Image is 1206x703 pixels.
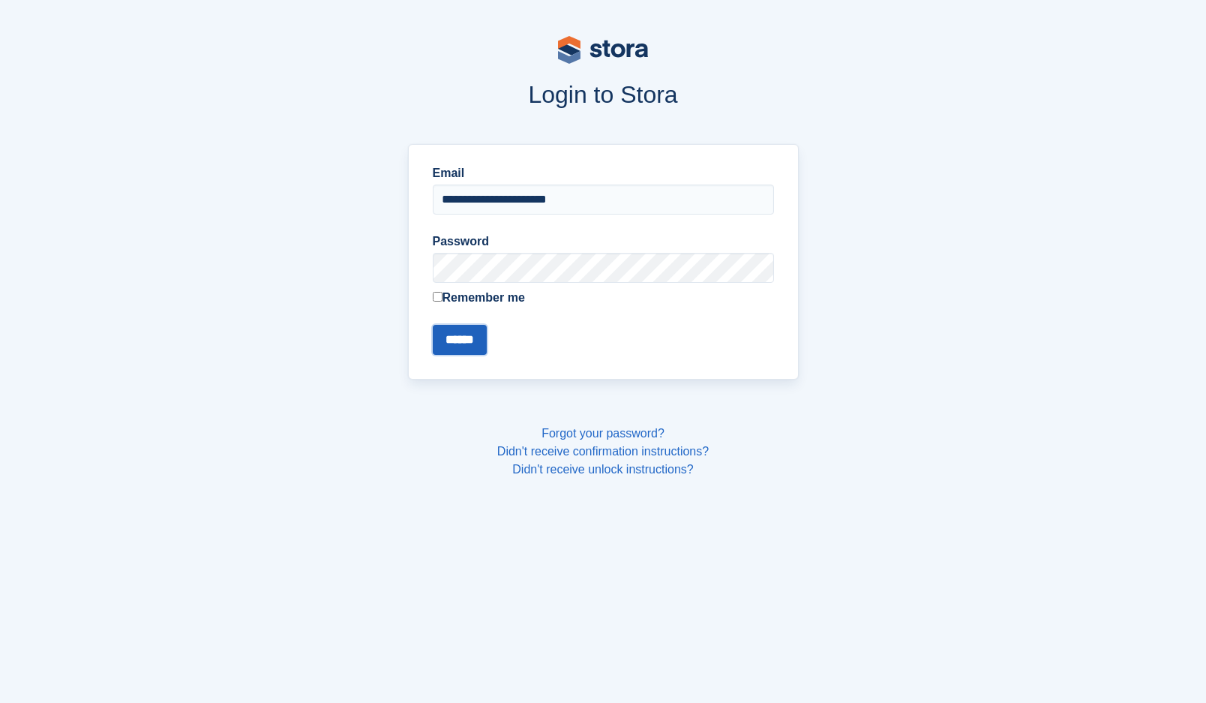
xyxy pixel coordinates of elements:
[121,81,1084,108] h1: Login to Stora
[433,289,774,307] label: Remember me
[497,445,709,458] a: Didn't receive confirmation instructions?
[512,463,693,476] a: Didn't receive unlock instructions?
[433,233,774,251] label: Password
[433,292,442,302] input: Remember me
[433,164,774,182] label: Email
[541,427,664,440] a: Forgot your password?
[558,36,648,64] img: stora-logo-53a41332b3708ae10de48c4981b4e9114cc0af31d8433b30ea865607fb682f29.svg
